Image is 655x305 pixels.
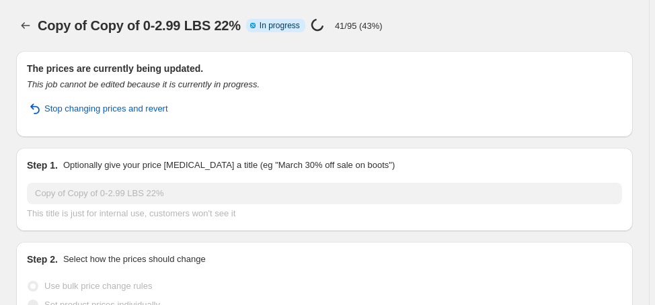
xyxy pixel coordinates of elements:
span: Use bulk price change rules [44,281,152,291]
button: Price change jobs [16,16,35,35]
span: Stop changing prices and revert [44,102,168,116]
i: This job cannot be edited because it is currently in progress. [27,79,260,89]
h2: Step 1. [27,159,58,172]
p: Select how the prices should change [63,253,206,266]
input: 30% off holiday sale [27,183,622,204]
h2: Step 2. [27,253,58,266]
h2: The prices are currently being updated. [27,62,622,75]
span: In progress [260,20,300,31]
button: Stop changing prices and revert [19,98,176,120]
p: 41/95 (43%) [335,21,383,31]
span: This title is just for internal use, customers won't see it [27,208,235,218]
p: Optionally give your price [MEDICAL_DATA] a title (eg "March 30% off sale on boots") [63,159,395,172]
span: Copy of Copy of 0-2.99 LBS 22% [38,18,241,33]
